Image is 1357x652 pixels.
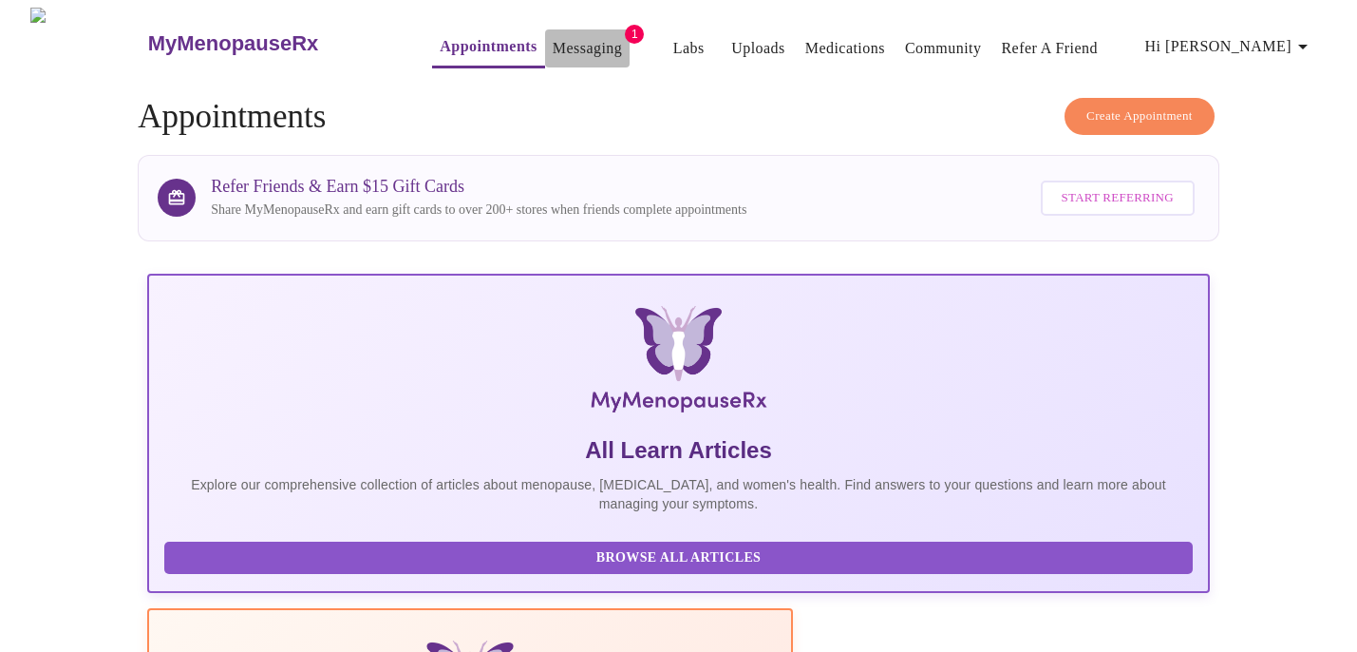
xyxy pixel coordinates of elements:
[731,35,785,62] a: Uploads
[1065,98,1215,135] button: Create Appointment
[164,435,1193,466] h5: All Learn Articles
[658,29,719,67] button: Labs
[905,35,982,62] a: Community
[805,35,885,62] a: Medications
[211,177,746,197] h3: Refer Friends & Earn $15 Gift Cards
[30,8,145,79] img: MyMenopauseRx Logo
[553,35,622,62] a: Messaging
[145,10,394,77] a: MyMenopauseRx
[545,29,630,67] button: Messaging
[164,542,1193,575] button: Browse All Articles
[148,31,319,56] h3: MyMenopauseRx
[1145,33,1314,60] span: Hi [PERSON_NAME]
[993,29,1105,67] button: Refer a Friend
[798,29,893,67] button: Medications
[440,33,537,60] a: Appointments
[625,25,644,44] span: 1
[211,201,746,220] p: Share MyMenopauseRx and earn gift cards to over 200+ stores when friends complete appointments
[1036,171,1199,225] a: Start Referring
[1001,35,1098,62] a: Refer a Friend
[724,29,793,67] button: Uploads
[432,28,544,68] button: Appointments
[138,98,1219,136] h4: Appointments
[164,475,1193,513] p: Explore our comprehensive collection of articles about menopause, [MEDICAL_DATA], and women's hea...
[1086,105,1193,127] span: Create Appointment
[1041,181,1195,216] button: Start Referring
[164,548,1197,565] a: Browse All Articles
[897,29,989,67] button: Community
[324,306,1033,420] img: MyMenopauseRx Logo
[1062,187,1174,209] span: Start Referring
[1138,28,1322,66] button: Hi [PERSON_NAME]
[673,35,705,62] a: Labs
[183,547,1174,570] span: Browse All Articles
